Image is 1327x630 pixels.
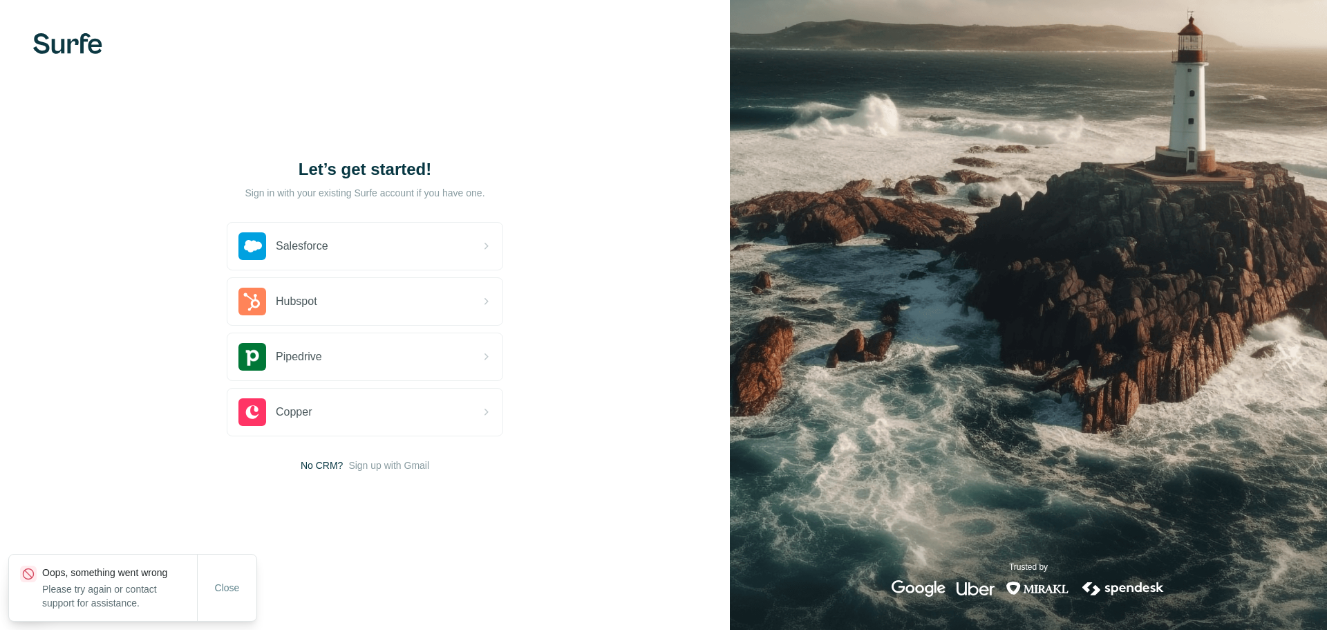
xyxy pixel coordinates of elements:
[957,580,995,597] img: uber's logo
[276,293,317,310] span: Hubspot
[1080,580,1166,597] img: spendesk's logo
[276,238,328,254] span: Salesforce
[1006,580,1069,597] img: mirakl's logo
[348,458,429,472] button: Sign up with Gmail
[245,186,484,200] p: Sign in with your existing Surfe account if you have one.
[33,33,102,54] img: Surfe's logo
[238,398,266,426] img: copper's logo
[276,349,322,365] span: Pipedrive
[238,288,266,315] img: hubspot's logo
[42,566,197,580] p: Oops, something went wrong
[238,232,266,260] img: salesforce's logo
[238,343,266,371] img: pipedrive's logo
[1009,561,1048,573] p: Trusted by
[205,575,250,600] button: Close
[42,582,197,610] p: Please try again or contact support for assistance.
[301,458,343,472] span: No CRM?
[892,580,945,597] img: google's logo
[276,404,312,420] span: Copper
[215,581,240,595] span: Close
[227,158,503,180] h1: Let’s get started!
